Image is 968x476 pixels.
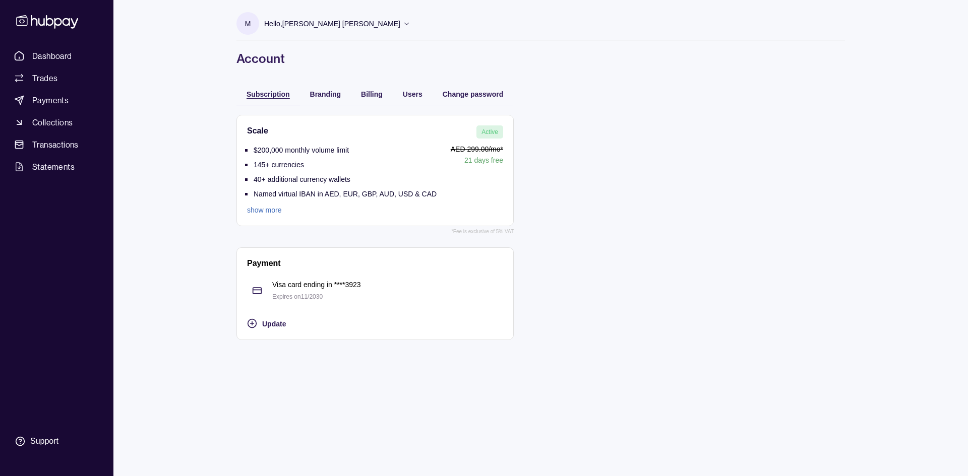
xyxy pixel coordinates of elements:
[272,291,503,302] p: Expires on 11 / 2030
[442,155,503,166] p: 21 days free
[254,175,350,183] p: 40+ additional currency wallets
[442,144,503,155] p: AED 299.00 /mo*
[272,279,503,290] p: Visa card ending in **** 3923
[32,50,72,62] span: Dashboard
[361,90,383,98] span: Billing
[254,161,304,169] p: 145+ currencies
[247,125,268,139] h2: Scale
[481,128,498,135] span: Active
[254,146,349,154] p: $200,000 monthly volume limit
[451,226,514,237] p: *Fee is exclusive of 5% VAT
[264,18,400,29] p: Hello, [PERSON_NAME] [PERSON_NAME]
[32,161,75,173] span: Statements
[30,436,58,447] div: Support
[10,91,103,109] a: Payments
[254,190,437,198] p: Named virtual IBAN in AED, EUR, GBP, AUD, USD & CAD
[310,90,341,98] span: Branding
[32,139,79,151] span: Transactions
[10,135,103,154] a: Transactions
[32,94,69,106] span: Payments
[236,50,845,66] h1: Account
[10,69,103,87] a: Trades
[10,47,103,65] a: Dashboard
[10,113,103,131] a: Collections
[403,90,422,98] span: Users
[247,90,290,98] span: Subscription
[247,205,437,216] a: show more
[32,116,73,128] span: Collections
[262,320,286,328] span: Update
[10,431,103,452] a: Support
[443,90,504,98] span: Change password
[245,18,251,29] p: M
[10,158,103,176] a: Statements
[247,258,281,269] h2: Payment
[247,317,503,329] button: Update
[32,72,57,84] span: Trades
